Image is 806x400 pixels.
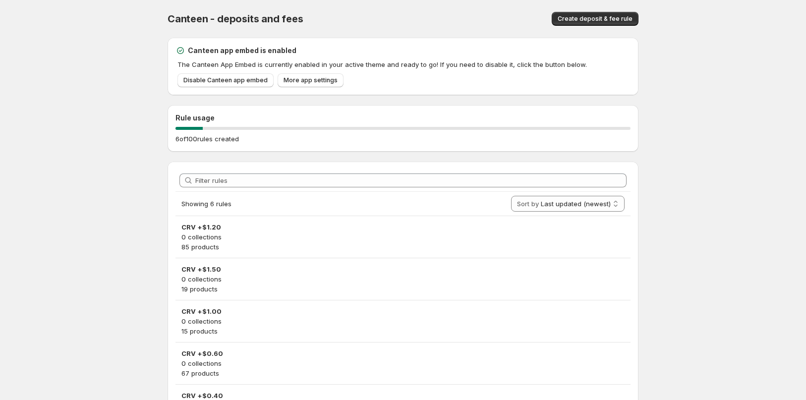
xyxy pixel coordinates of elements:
[181,232,625,242] p: 0 collections
[177,73,274,87] a: Disable Canteen app embed
[181,284,625,294] p: 19 products
[181,348,625,358] h3: CRV +$0.60
[552,12,638,26] button: Create deposit & fee rule
[181,274,625,284] p: 0 collections
[188,46,296,56] h2: Canteen app embed is enabled
[181,222,625,232] h3: CRV +$1.20
[558,15,633,23] span: Create deposit & fee rule
[278,73,344,87] a: More app settings
[284,76,338,84] span: More app settings
[181,242,625,252] p: 85 products
[183,76,268,84] span: Disable Canteen app embed
[175,134,239,144] p: 6 of 100 rules created
[181,264,625,274] h3: CRV +$1.50
[181,368,625,378] p: 67 products
[181,316,625,326] p: 0 collections
[181,326,625,336] p: 15 products
[175,113,631,123] h2: Rule usage
[181,306,625,316] h3: CRV +$1.00
[168,13,303,25] span: Canteen - deposits and fees
[195,173,627,187] input: Filter rules
[177,59,631,69] p: The Canteen App Embed is currently enabled in your active theme and ready to go! If you need to d...
[181,358,625,368] p: 0 collections
[181,200,231,208] span: Showing 6 rules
